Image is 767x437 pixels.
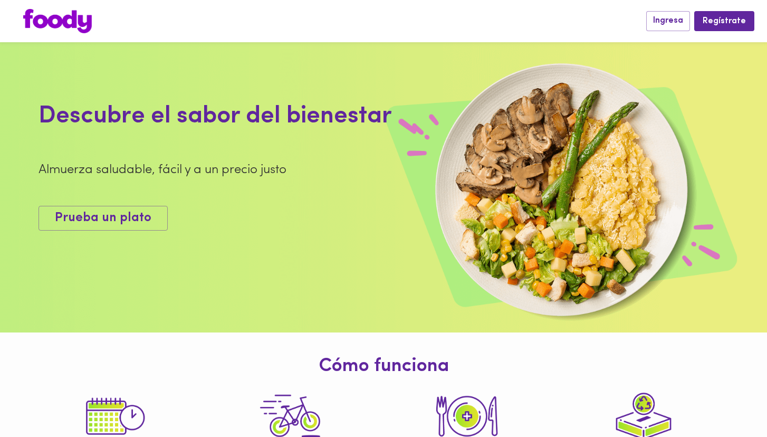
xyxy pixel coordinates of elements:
button: Prueba un plato [39,206,168,231]
span: Prueba un plato [55,211,151,226]
span: Ingresa [653,16,683,26]
button: Ingresa [646,11,690,31]
span: Regístrate [703,16,746,26]
button: Regístrate [694,11,754,31]
img: logo.png [23,9,92,33]
div: Almuerza saludable, fácil y a un precio justo [39,161,498,179]
h1: Cómo funciona [8,356,759,377]
div: Descubre el sabor del bienestar [39,99,498,134]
